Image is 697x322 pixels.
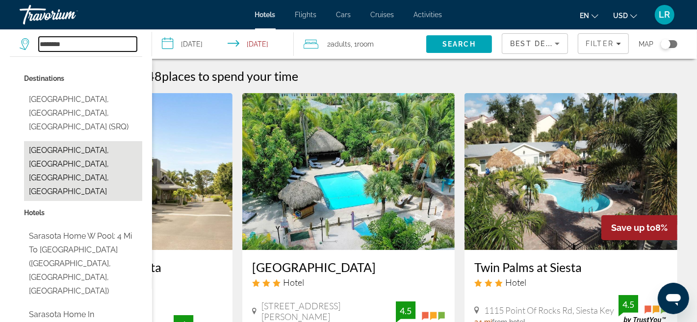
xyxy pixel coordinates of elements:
[653,40,677,49] button: Toggle map
[474,260,668,274] a: Twin Palms at Siesta
[252,260,445,274] a: [GEOGRAPHIC_DATA]
[611,223,655,233] span: Save up to
[465,93,677,250] img: Twin Palms at Siesta
[24,141,142,201] button: Select city: Sarasota Springs, Sarasota, FL, United States
[20,2,118,27] a: Travorium
[242,93,455,250] img: Siesta Key Palms Resort
[39,37,137,51] input: Search hotel destination
[252,277,445,288] div: 3 star Hotel
[331,40,351,48] span: Adults
[336,11,351,19] a: Cars
[659,10,671,20] span: LR
[505,277,526,288] span: Hotel
[24,227,142,300] button: Select hotel: Sarasota Home w Pool: 4 Mi to Siesta Key Beach (Sarasota, FL, US)
[580,12,589,20] span: en
[255,11,276,19] a: Hotels
[24,72,142,85] p: City options
[474,277,668,288] div: 3 star Hotel
[140,69,298,83] h2: 148
[578,33,629,54] button: Filters
[652,4,677,25] button: User Menu
[351,37,374,51] span: , 1
[396,305,415,317] div: 4.5
[619,298,638,310] div: 4.5
[24,206,142,220] p: Hotel options
[442,40,476,48] span: Search
[295,11,317,19] a: Flights
[484,305,614,316] span: 1115 Point Of Rocks Rd, Siesta Key
[658,283,689,314] iframe: Button to launch messaging window
[586,40,614,48] span: Filter
[426,35,492,53] button: Search
[639,37,653,51] span: Map
[414,11,442,19] a: Activities
[283,277,304,288] span: Hotel
[357,40,374,48] span: Room
[580,8,598,23] button: Change language
[162,69,298,83] span: places to spend your time
[510,40,561,48] span: Best Deals
[24,90,142,136] button: Select city: Sarasota, FL, United States (SRQ)
[510,38,560,50] mat-select: Sort by
[613,12,628,20] span: USD
[327,37,351,51] span: 2
[294,29,426,59] button: Travelers: 2 adults, 0 children
[613,8,637,23] button: Change currency
[261,300,396,322] span: [STREET_ADDRESS][PERSON_NAME]
[371,11,394,19] a: Cruises
[152,29,294,59] button: Select check in and out date
[601,215,677,240] div: 8%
